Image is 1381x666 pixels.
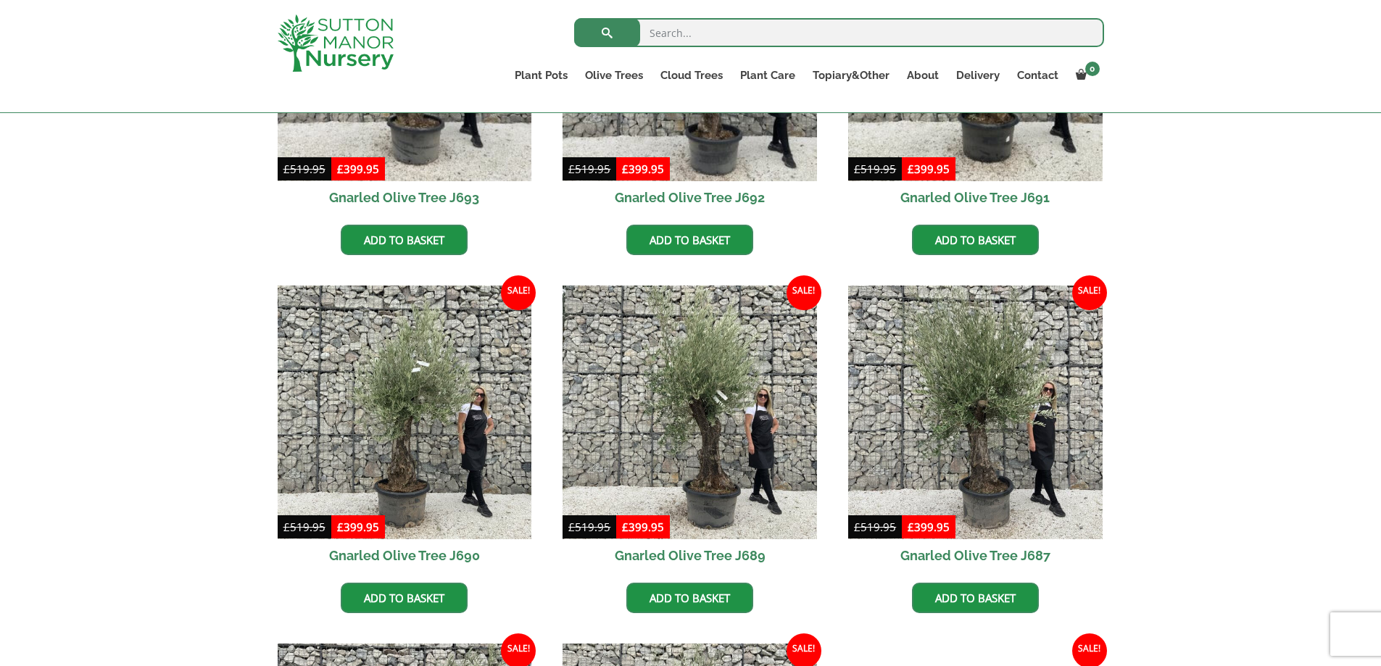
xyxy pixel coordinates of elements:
bdi: 399.95 [908,520,950,534]
a: Add to basket: “Gnarled Olive Tree J692” [626,225,753,255]
bdi: 399.95 [622,162,664,176]
span: £ [568,162,575,176]
bdi: 519.95 [568,162,610,176]
h2: Gnarled Olive Tree J690 [278,539,532,572]
bdi: 519.95 [854,162,896,176]
a: Plant Care [731,65,804,86]
h2: Gnarled Olive Tree J689 [563,539,817,572]
a: Sale! Gnarled Olive Tree J690 [278,286,532,573]
span: £ [908,520,914,534]
a: Add to basket: “Gnarled Olive Tree J690” [341,583,468,613]
span: £ [854,162,860,176]
span: £ [337,162,344,176]
a: Cloud Trees [652,65,731,86]
bdi: 519.95 [283,520,325,534]
a: Add to basket: “Gnarled Olive Tree J687” [912,583,1039,613]
h2: Gnarled Olive Tree J693 [278,181,532,214]
span: Sale! [501,275,536,310]
a: About [898,65,947,86]
a: Add to basket: “Gnarled Olive Tree J693” [341,225,468,255]
bdi: 399.95 [337,162,379,176]
a: Add to basket: “Gnarled Olive Tree J689” [626,583,753,613]
a: Plant Pots [506,65,576,86]
a: Olive Trees [576,65,652,86]
a: Topiary&Other [804,65,898,86]
bdi: 519.95 [283,162,325,176]
img: logo [278,14,394,72]
a: Sale! Gnarled Olive Tree J689 [563,286,817,573]
img: Gnarled Olive Tree J689 [563,286,817,540]
span: Sale! [787,275,821,310]
a: Sale! Gnarled Olive Tree J687 [848,286,1103,573]
h2: Gnarled Olive Tree J691 [848,181,1103,214]
input: Search... [574,18,1104,47]
span: £ [283,162,290,176]
span: £ [908,162,914,176]
a: Contact [1008,65,1067,86]
bdi: 399.95 [337,520,379,534]
bdi: 399.95 [908,162,950,176]
span: £ [622,162,629,176]
img: Gnarled Olive Tree J690 [278,286,532,540]
span: Sale! [1072,275,1107,310]
span: £ [337,520,344,534]
a: 0 [1067,65,1104,86]
span: £ [283,520,290,534]
img: Gnarled Olive Tree J687 [848,286,1103,540]
h2: Gnarled Olive Tree J687 [848,539,1103,572]
bdi: 399.95 [622,520,664,534]
span: £ [568,520,575,534]
h2: Gnarled Olive Tree J692 [563,181,817,214]
a: Delivery [947,65,1008,86]
span: £ [854,520,860,534]
a: Add to basket: “Gnarled Olive Tree J691” [912,225,1039,255]
bdi: 519.95 [854,520,896,534]
span: £ [622,520,629,534]
bdi: 519.95 [568,520,610,534]
span: 0 [1085,62,1100,76]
